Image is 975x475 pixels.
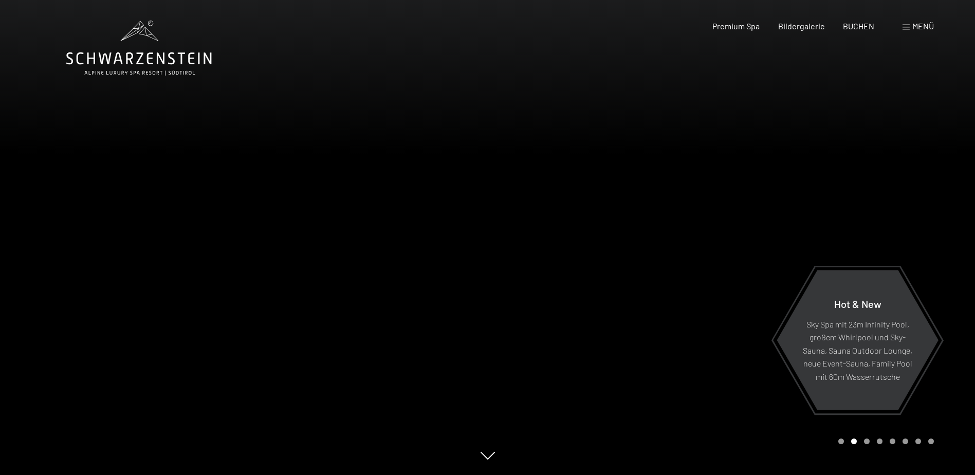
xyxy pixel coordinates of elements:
a: Bildergalerie [778,21,825,31]
p: Sky Spa mit 23m Infinity Pool, großem Whirlpool und Sky-Sauna, Sauna Outdoor Lounge, neue Event-S... [802,317,913,383]
div: Carousel Page 5 [890,439,895,444]
div: Carousel Page 1 [838,439,844,444]
span: Hot & New [834,297,881,309]
a: BUCHEN [843,21,874,31]
div: Carousel Page 7 [915,439,921,444]
a: Hot & New Sky Spa mit 23m Infinity Pool, großem Whirlpool und Sky-Sauna, Sauna Outdoor Lounge, ne... [776,269,939,411]
a: Premium Spa [712,21,760,31]
div: Carousel Pagination [835,439,934,444]
div: Carousel Page 3 [864,439,870,444]
div: Carousel Page 4 [877,439,882,444]
div: Carousel Page 2 (Current Slide) [851,439,857,444]
div: Carousel Page 6 [903,439,908,444]
div: Carousel Page 8 [928,439,934,444]
span: Menü [912,21,934,31]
